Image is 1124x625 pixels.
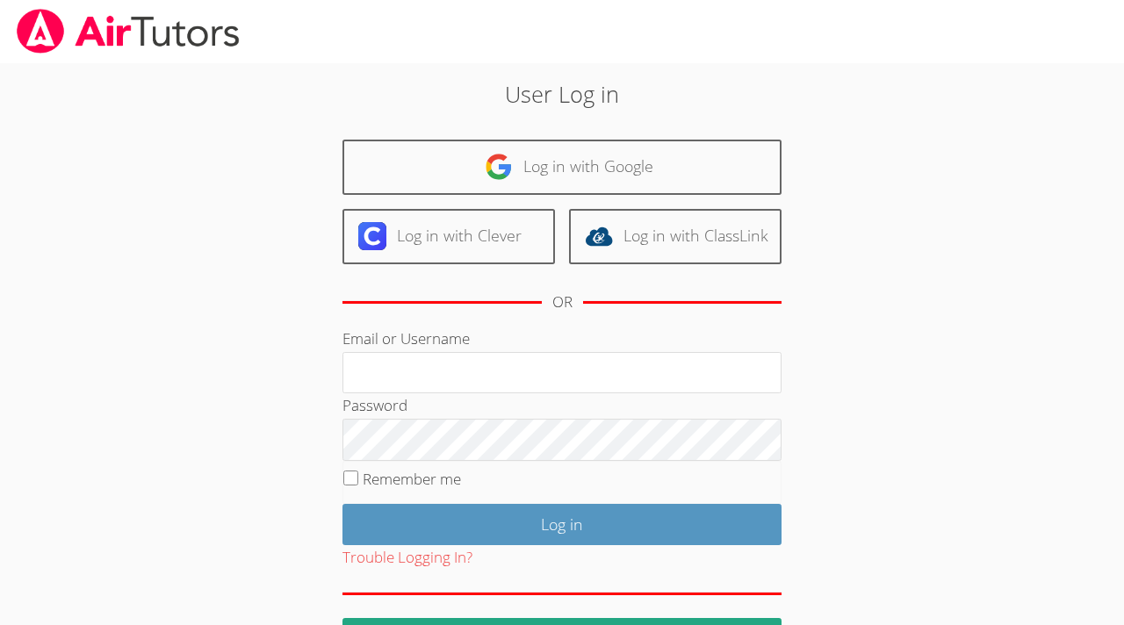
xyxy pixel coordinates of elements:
a: Log in with ClassLink [569,209,782,264]
img: classlink-logo-d6bb404cc1216ec64c9a2012d9dc4662098be43eaf13dc465df04b49fa7ab582.svg [585,222,613,250]
label: Remember me [363,469,461,489]
h2: User Log in [258,77,865,111]
div: OR [552,290,573,315]
a: Log in with Clever [342,209,555,264]
button: Trouble Logging In? [342,545,472,571]
input: Log in [342,504,782,545]
img: airtutors_banner-c4298cdbf04f3fff15de1276eac7730deb9818008684d7c2e4769d2f7ddbe033.png [15,9,241,54]
img: google-logo-50288ca7cdecda66e5e0955fdab243c47b7ad437acaf1139b6f446037453330a.svg [485,153,513,181]
label: Password [342,395,407,415]
a: Log in with Google [342,140,782,195]
label: Email or Username [342,328,470,348]
img: clever-logo-6eab21bc6e7a338710f1a6ff85c0baf02591cd810cc4098c63d3a4b26e2feb20.svg [358,222,386,250]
